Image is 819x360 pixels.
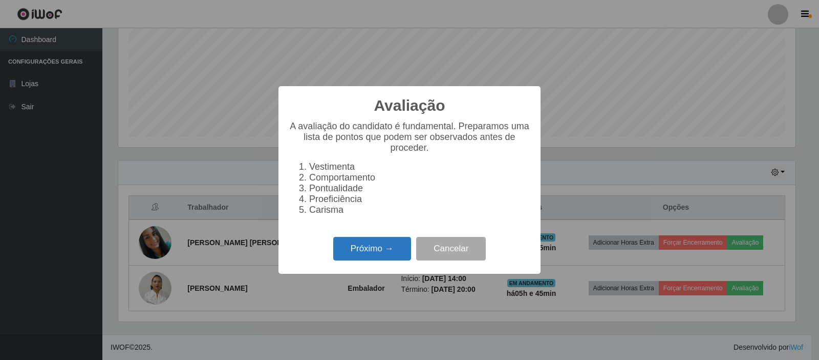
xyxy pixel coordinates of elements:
[309,183,530,194] li: Pontualidade
[309,194,530,205] li: Proeficiência
[374,96,445,115] h2: Avaliação
[309,172,530,183] li: Comportamento
[333,237,411,261] button: Próximo →
[309,205,530,215] li: Carisma
[289,121,530,153] p: A avaliação do candidato é fundamental. Preparamos uma lista de pontos que podem ser observados a...
[416,237,486,261] button: Cancelar
[309,162,530,172] li: Vestimenta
